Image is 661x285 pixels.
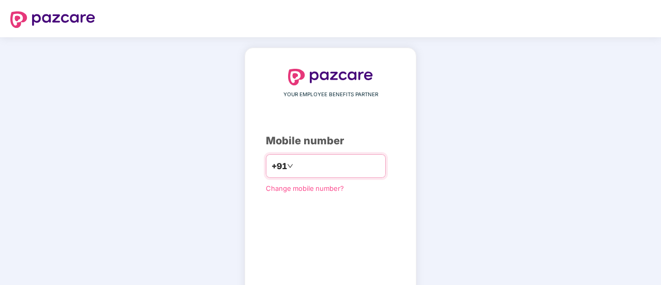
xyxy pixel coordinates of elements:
img: logo [288,69,373,85]
img: logo [10,11,95,28]
div: Mobile number [266,133,395,149]
a: Change mobile number? [266,184,344,192]
span: down [287,163,293,169]
span: YOUR EMPLOYEE BENEFITS PARTNER [283,91,378,99]
span: +91 [272,160,287,173]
